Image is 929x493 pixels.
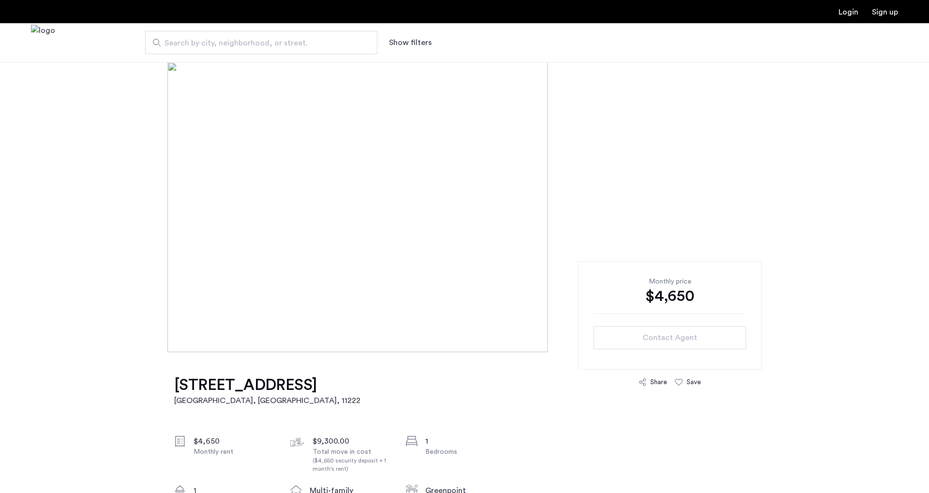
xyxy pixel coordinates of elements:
span: Contact Agent [643,332,697,344]
div: Save [687,377,701,387]
div: $9,300.00 [313,435,394,447]
h2: [GEOGRAPHIC_DATA], [GEOGRAPHIC_DATA] , 11222 [174,395,360,406]
div: ($4,650 security deposit + 1 month's rent) [313,457,394,473]
img: [object%20Object] [167,62,762,352]
div: Share [650,377,667,387]
button: button [594,326,746,349]
div: Bedrooms [425,447,507,457]
div: $4,650 [194,435,275,447]
h1: [STREET_ADDRESS] [174,375,360,395]
a: [STREET_ADDRESS][GEOGRAPHIC_DATA], [GEOGRAPHIC_DATA], 11222 [174,375,360,406]
div: $4,650 [594,286,746,306]
a: Registration [872,8,898,16]
button: Show or hide filters [389,37,432,48]
span: Search by city, neighborhood, or street. [165,37,350,49]
a: Cazamio Logo [31,25,55,61]
div: 1 [425,435,507,447]
input: Apartment Search [145,31,377,54]
img: logo [31,25,55,61]
div: Monthly rent [194,447,275,457]
div: Total move in cost [313,447,394,473]
a: Login [839,8,858,16]
div: Monthly price [594,277,746,286]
